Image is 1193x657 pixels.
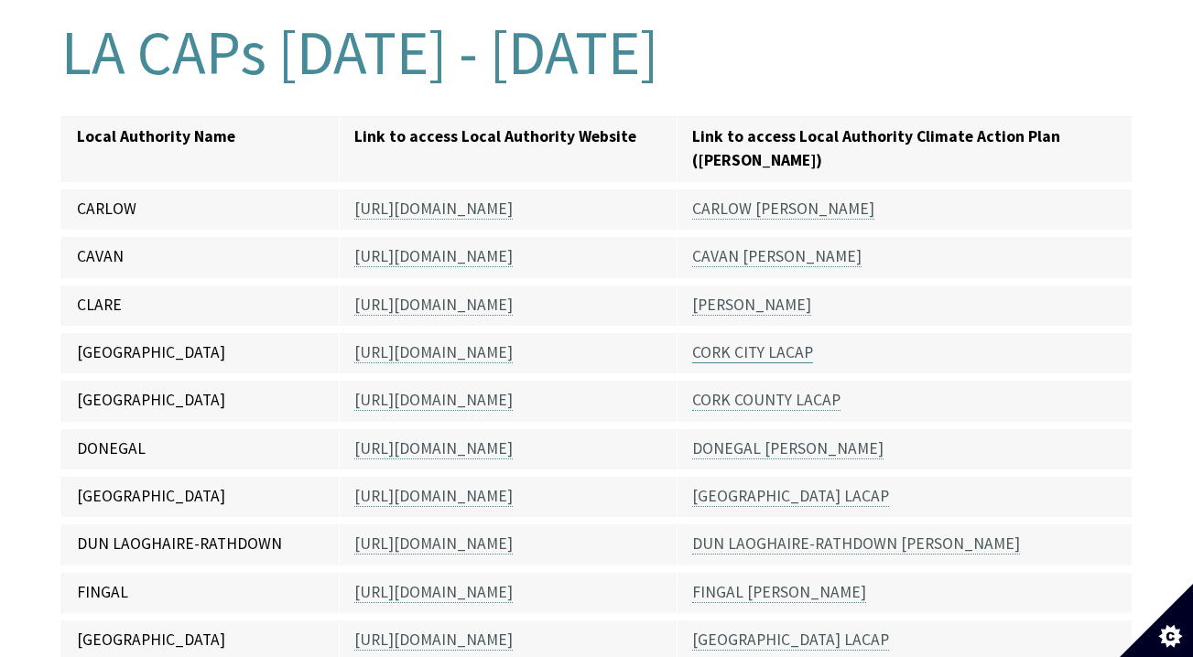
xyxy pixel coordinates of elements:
a: DUN LAOGHAIRE-RATHDOWN [PERSON_NAME] [692,533,1020,555]
a: CAVAN [PERSON_NAME] [692,246,862,267]
td: CAVAN [61,233,340,281]
strong: Local Authority Name [77,126,235,146]
a: [URL][DOMAIN_NAME] [354,295,513,316]
a: [URL][DOMAIN_NAME] [354,630,513,651]
td: FINGAL [61,569,340,617]
strong: Link to access Local Authority Climate Action Plan ([PERSON_NAME]) [692,126,1060,170]
a: [URL][DOMAIN_NAME] [354,342,513,363]
td: CLARE [61,282,340,329]
td: [GEOGRAPHIC_DATA] [61,377,340,425]
a: FINGAL [PERSON_NAME] [692,582,866,603]
a: [URL][DOMAIN_NAME] [354,390,513,411]
a: DONEGAL [PERSON_NAME] [692,438,884,459]
td: CARLOW [61,186,340,233]
a: [URL][DOMAIN_NAME] [354,533,513,555]
a: CORK CITY LACAP [692,342,813,363]
a: CARLOW [PERSON_NAME] [692,199,874,220]
a: [URL][DOMAIN_NAME] [354,438,513,459]
a: CORK COUNTY LACAP [692,390,841,411]
button: Set cookie preferences [1120,584,1193,657]
a: [URL][DOMAIN_NAME] [354,199,513,220]
h1: LA CAPs [DATE] - [DATE] [61,19,1133,87]
a: [PERSON_NAME] [692,295,811,316]
a: [URL][DOMAIN_NAME] [354,246,513,267]
td: DONEGAL [61,425,340,473]
td: [GEOGRAPHIC_DATA] [61,473,340,521]
a: [URL][DOMAIN_NAME] [354,486,513,507]
strong: Link to access Local Authority Website [354,126,636,146]
td: [GEOGRAPHIC_DATA] [61,329,340,377]
a: [URL][DOMAIN_NAME] [354,582,513,603]
td: DUN LAOGHAIRE-RATHDOWN [61,521,340,568]
a: [GEOGRAPHIC_DATA] LACAP [692,486,889,507]
a: [GEOGRAPHIC_DATA] LACAP [692,630,889,651]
